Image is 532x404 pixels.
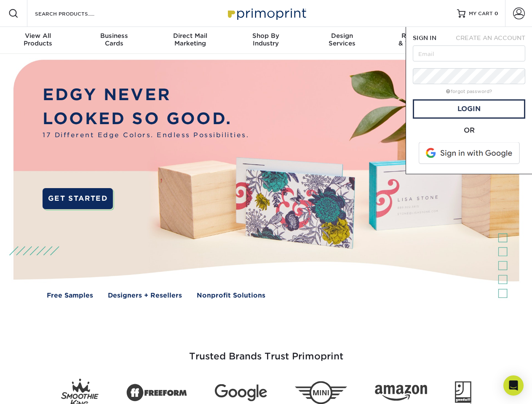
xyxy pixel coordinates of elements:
a: BusinessCards [76,27,152,54]
a: Free Samples [47,291,93,300]
div: Marketing [152,32,228,47]
a: Login [413,99,525,119]
div: Cards [76,32,152,47]
img: Amazon [375,385,427,401]
span: Resources [380,32,456,40]
img: Primoprint [224,4,308,22]
span: CREATE AN ACCOUNT [456,35,525,41]
a: Direct MailMarketing [152,27,228,54]
span: Business [76,32,152,40]
span: SIGN IN [413,35,436,41]
h3: Trusted Brands Trust Primoprint [20,331,513,372]
div: Industry [228,32,304,47]
div: OR [413,125,525,136]
div: & Templates [380,32,456,47]
img: Google [215,384,267,401]
img: Goodwill [455,381,471,404]
input: SEARCH PRODUCTS..... [34,8,116,19]
a: DesignServices [304,27,380,54]
input: Email [413,45,525,61]
span: MY CART [469,10,493,17]
a: Resources& Templates [380,27,456,54]
span: Direct Mail [152,32,228,40]
span: 0 [495,11,498,16]
div: Services [304,32,380,47]
a: GET STARTED [43,188,113,209]
a: Nonprofit Solutions [197,291,265,300]
p: LOOKED SO GOOD. [43,107,249,131]
p: EDGY NEVER [43,83,249,107]
span: 17 Different Edge Colors. Endless Possibilities. [43,130,249,140]
a: forgot password? [446,89,492,94]
a: Shop ByIndustry [228,27,304,54]
div: Open Intercom Messenger [503,375,524,396]
span: Design [304,32,380,40]
span: Shop By [228,32,304,40]
a: Designers + Resellers [108,291,182,300]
